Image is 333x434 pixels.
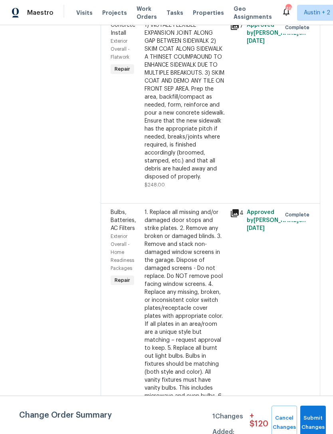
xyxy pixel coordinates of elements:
span: Visits [76,9,93,17]
span: $248.00 [145,182,165,187]
span: Maestro [27,9,54,17]
span: Cancel Changes [276,414,293,432]
span: Repair [111,65,133,73]
span: Austin + 2 [304,9,330,17]
span: Work Orders [137,5,157,21]
span: Exterior Overall - Home Readiness Packages [111,234,134,271]
span: Repair [111,276,133,284]
div: 49 [285,5,291,13]
span: [DATE] [247,38,265,44]
span: Approved by [PERSON_NAME] on [247,210,306,231]
span: [DATE] [247,226,265,231]
span: Geo Assignments [234,5,272,21]
div: 7 [230,21,242,31]
span: Bulbs, Batteries, AC Filters [111,210,136,231]
span: Tasks [166,10,183,16]
span: Projects [102,9,127,17]
span: Properties [193,9,224,17]
span: Complete [285,211,313,219]
span: Submit Changes [304,414,322,432]
span: Complete [285,24,313,32]
span: Approved by [PERSON_NAME] on [247,22,306,44]
div: 4 [230,208,242,218]
span: Exterior Overall - Flatwork [111,39,130,59]
div: 1) INSTALL FLEXIBLE EXPANSION JOINT ALONG GAP BETWEEN SIDEWALK 2) SKIM COAT ALONG SIDEWALK A THIN... [145,21,225,181]
span: Concrete Install [111,22,135,36]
